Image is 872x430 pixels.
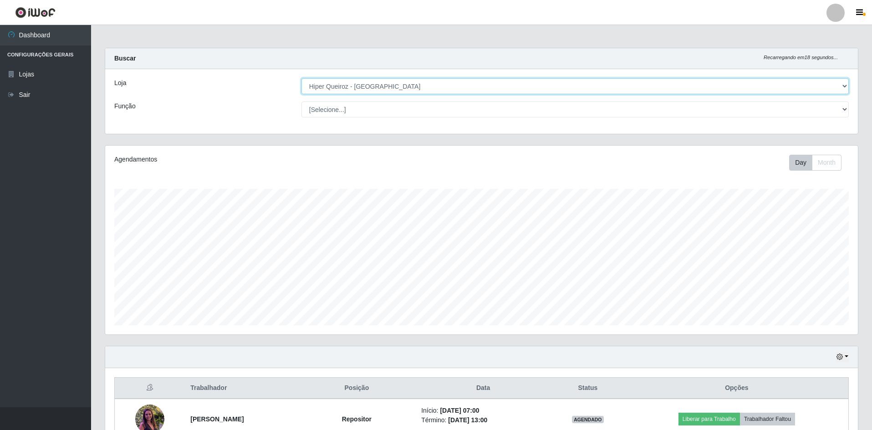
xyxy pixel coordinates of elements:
time: [DATE] 07:00 [440,407,479,414]
span: AGENDADO [572,416,604,423]
label: Loja [114,78,126,88]
div: Toolbar with button groups [789,155,849,171]
li: Término: [421,415,545,425]
strong: Repositor [342,415,372,423]
button: Month [812,155,841,171]
time: [DATE] 13:00 [448,416,487,424]
strong: [PERSON_NAME] [190,415,244,423]
div: First group [789,155,841,171]
button: Liberar para Trabalho [678,413,740,425]
th: Data [416,378,551,399]
th: Trabalhador [185,378,297,399]
li: Início: [421,406,545,415]
div: Agendamentos [114,155,413,164]
i: Recarregando em 18 segundos... [764,55,838,60]
th: Posição [298,378,416,399]
th: Status [551,378,625,399]
button: Trabalhador Faltou [740,413,795,425]
th: Opções [625,378,849,399]
strong: Buscar [114,55,136,62]
label: Função [114,101,136,111]
button: Day [789,155,812,171]
img: CoreUI Logo [15,7,56,18]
